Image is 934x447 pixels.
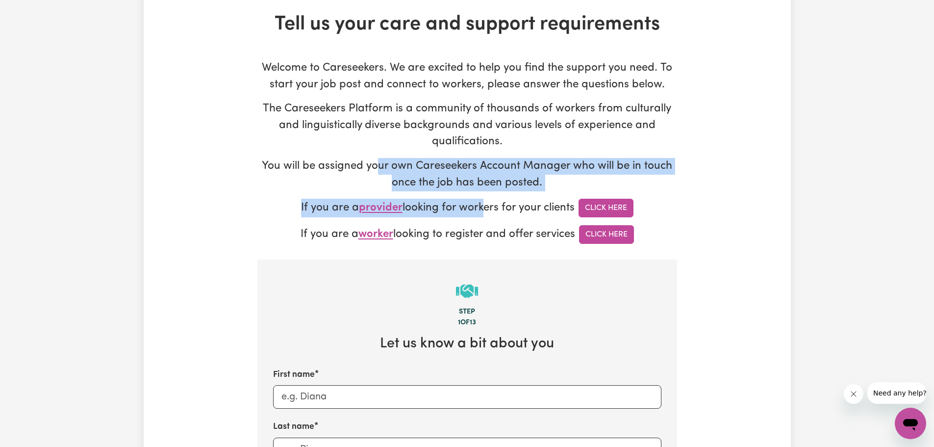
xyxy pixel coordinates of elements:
[579,199,633,217] a: Click Here
[844,384,863,404] iframe: Close message
[273,307,661,317] div: Step
[257,101,677,150] p: The Careseekers Platform is a community of thousands of workers from culturally and linguisticall...
[257,199,677,217] p: If you are a looking for workers for your clients
[273,317,661,328] div: 1 of 13
[359,203,403,214] span: provider
[273,421,314,433] label: Last name
[257,60,677,93] p: Welcome to Careseekers. We are excited to help you find the support you need. To start your job p...
[257,13,677,36] h1: Tell us your care and support requirements
[867,382,926,404] iframe: Message from company
[273,368,315,381] label: First name
[273,336,661,353] h2: Let us know a bit about you
[895,408,926,439] iframe: Button to launch messaging window
[579,225,634,244] a: Click Here
[6,7,59,15] span: Need any help?
[358,229,393,240] span: worker
[257,158,677,191] p: You will be assigned your own Careseekers Account Manager who will be in touch once the job has b...
[257,225,677,244] p: If you are a looking to register and offer services
[273,385,661,409] input: e.g. Diana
